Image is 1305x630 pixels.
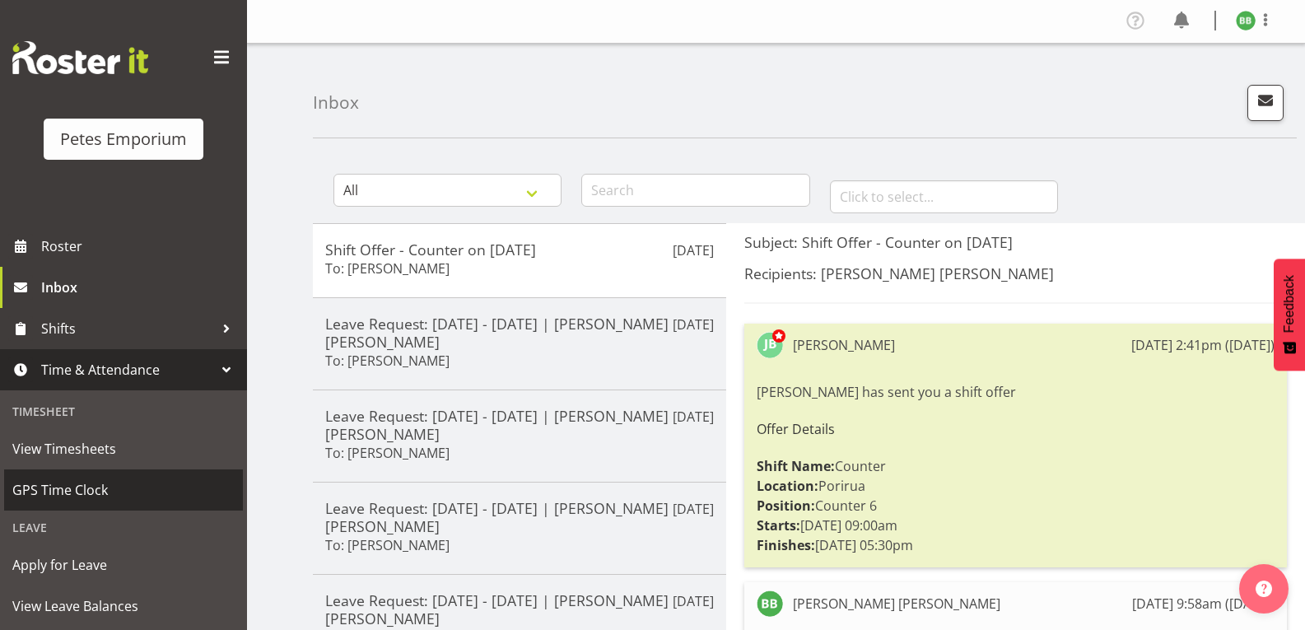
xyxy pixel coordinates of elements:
[4,586,243,627] a: View Leave Balances
[1256,581,1272,597] img: help-xxl-2.png
[41,275,239,300] span: Inbox
[12,41,148,74] img: Rosterit website logo
[830,180,1058,213] input: Click to select...
[757,422,1275,436] h6: Offer Details
[12,478,235,502] span: GPS Time Clock
[1236,11,1256,30] img: beena-bist9974.jpg
[41,234,239,259] span: Roster
[4,511,243,544] div: Leave
[1282,275,1297,333] span: Feedback
[325,591,714,628] h5: Leave Request: [DATE] - [DATE] | [PERSON_NAME] [PERSON_NAME]
[757,536,815,554] strong: Finishes:
[41,357,214,382] span: Time & Attendance
[325,240,714,259] h5: Shift Offer - Counter on [DATE]
[744,264,1287,282] h5: Recipients: [PERSON_NAME] [PERSON_NAME]
[325,537,450,553] h6: To: [PERSON_NAME]
[673,315,714,334] p: [DATE]
[12,553,235,577] span: Apply for Leave
[757,497,815,515] strong: Position:
[60,127,187,152] div: Petes Emporium
[325,445,450,461] h6: To: [PERSON_NAME]
[757,457,835,475] strong: Shift Name:
[673,240,714,260] p: [DATE]
[325,352,450,369] h6: To: [PERSON_NAME]
[793,594,1000,614] div: [PERSON_NAME] [PERSON_NAME]
[12,594,235,618] span: View Leave Balances
[793,335,895,355] div: [PERSON_NAME]
[325,407,714,443] h5: Leave Request: [DATE] - [DATE] | [PERSON_NAME] [PERSON_NAME]
[41,316,214,341] span: Shifts
[325,260,450,277] h6: To: [PERSON_NAME]
[4,428,243,469] a: View Timesheets
[757,516,800,534] strong: Starts:
[12,436,235,461] span: View Timesheets
[1132,594,1275,614] div: [DATE] 9:58am ([DATE])
[757,332,783,358] img: jodine-bunn132.jpg
[325,315,714,351] h5: Leave Request: [DATE] - [DATE] | [PERSON_NAME] [PERSON_NAME]
[581,174,809,207] input: Search
[1274,259,1305,371] button: Feedback - Show survey
[1131,335,1275,355] div: [DATE] 2:41pm ([DATE])
[757,590,783,617] img: beena-bist9974.jpg
[757,477,818,495] strong: Location:
[325,499,714,535] h5: Leave Request: [DATE] - [DATE] | [PERSON_NAME] [PERSON_NAME]
[4,544,243,586] a: Apply for Leave
[673,591,714,611] p: [DATE]
[757,378,1275,559] div: [PERSON_NAME] has sent you a shift offer Counter Porirua Counter 6 [DATE] 09:00am [DATE] 05:30pm
[4,469,243,511] a: GPS Time Clock
[673,407,714,427] p: [DATE]
[313,93,359,112] h4: Inbox
[673,499,714,519] p: [DATE]
[744,233,1287,251] h5: Subject: Shift Offer - Counter on [DATE]
[4,394,243,428] div: Timesheet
